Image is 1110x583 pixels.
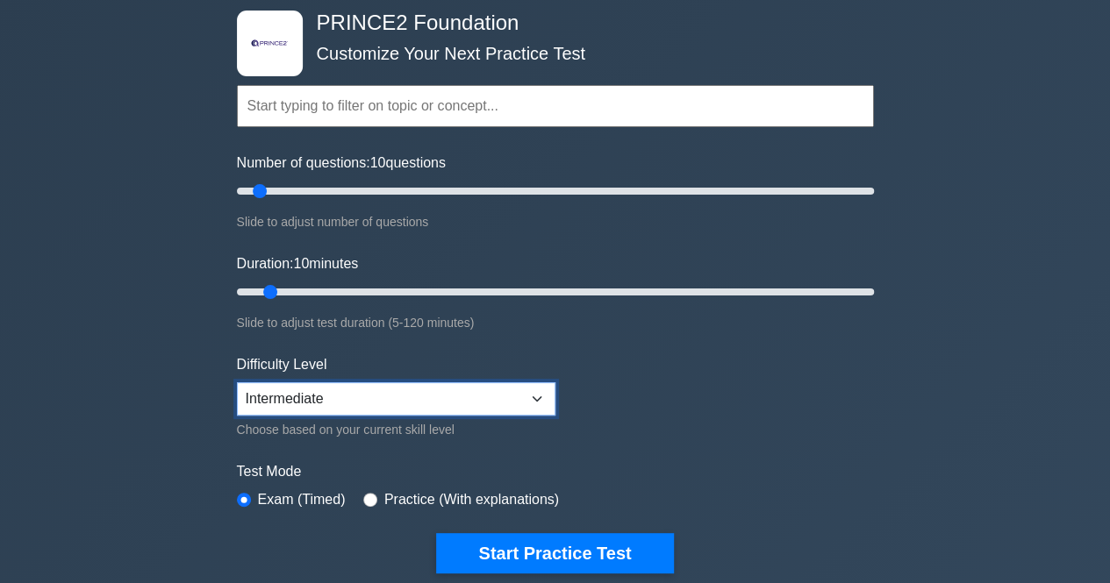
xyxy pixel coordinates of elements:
div: Choose based on your current skill level [237,419,555,440]
label: Duration: minutes [237,253,359,274]
input: Start typing to filter on topic or concept... [237,85,874,127]
label: Practice (With explanations) [384,489,559,510]
h4: PRINCE2 Foundation [310,11,788,36]
label: Difficulty Level [237,354,327,375]
div: Slide to adjust number of questions [237,211,874,232]
div: Slide to adjust test duration (5-120 minutes) [237,312,874,333]
span: 10 [293,256,309,271]
button: Start Practice Test [436,533,673,573]
span: 10 [370,155,386,170]
label: Test Mode [237,461,874,482]
label: Number of questions: questions [237,153,446,174]
label: Exam (Timed) [258,489,346,510]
